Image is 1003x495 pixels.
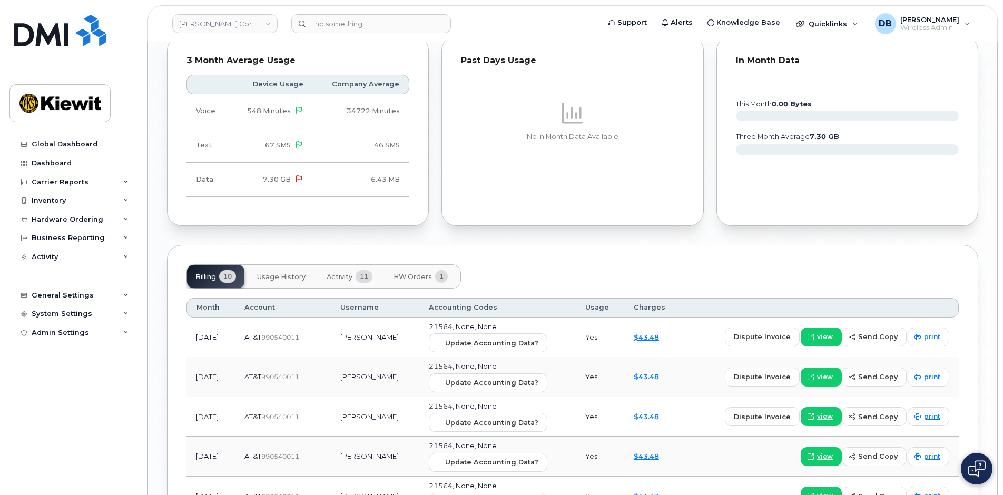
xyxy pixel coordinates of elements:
[908,447,949,466] a: print
[429,362,497,370] span: 21564, None, None
[842,447,907,466] button: send copy
[924,412,940,421] span: print
[186,357,235,397] td: [DATE]
[801,447,842,466] a: view
[429,373,547,392] button: Update Accounting Data?
[313,163,409,197] td: 6.43 MB
[801,368,842,387] a: view
[734,332,791,342] span: dispute invoice
[908,328,949,346] a: print
[968,460,986,477] img: Open chat
[445,378,538,388] span: Update Accounting Data?
[735,100,812,108] text: this month
[654,12,700,33] a: Alerts
[445,457,538,467] span: Update Accounting Data?
[858,412,898,422] span: send copy
[429,441,497,450] span: 21564, None, None
[735,133,839,141] text: three month average
[429,453,547,472] button: Update Accounting Data?
[924,452,940,461] span: print
[716,17,780,28] span: Knowledge Base
[671,17,693,28] span: Alerts
[734,412,791,422] span: dispute invoice
[809,19,847,28] span: Quicklinks
[858,372,898,382] span: send copy
[900,15,959,24] span: [PERSON_NAME]
[725,407,800,426] button: dispute invoice
[313,75,409,94] th: Company Average
[429,333,547,352] button: Update Accounting Data?
[235,298,331,317] th: Account
[261,452,299,460] span: 990540011
[263,175,291,183] span: 7.30 GB
[186,318,235,358] td: [DATE]
[810,133,839,141] tspan: 7.30 GB
[461,132,684,142] p: No In Month Data Available
[172,14,278,33] a: Kiewit Corporation
[624,298,682,317] th: Charges
[601,12,654,33] a: Support
[261,373,299,381] span: 990540011
[186,55,409,66] div: 3 Month Average Usage
[772,100,812,108] tspan: 0.00 Bytes
[261,333,299,341] span: 990540011
[331,437,419,477] td: [PERSON_NAME]
[576,357,624,397] td: Yes
[331,298,419,317] th: Username
[244,372,261,381] span: AT&T
[900,24,959,32] span: Wireless Admin
[356,270,372,283] span: 11
[429,481,497,490] span: 21564, None, None
[576,397,624,437] td: Yes
[327,273,352,281] span: Activity
[244,412,261,421] span: AT&T
[461,55,684,66] div: Past Days Usage
[634,412,659,421] a: $43.48
[817,452,833,461] span: view
[394,273,432,281] span: HW Orders
[908,368,949,387] a: print
[734,372,791,382] span: dispute invoice
[445,338,538,348] span: Update Accounting Data?
[842,328,907,346] button: send copy
[801,328,842,346] a: view
[879,17,892,30] span: DB
[429,402,497,410] span: 21564, None, None
[736,55,959,66] div: In Month Data
[817,372,833,382] span: view
[244,452,261,460] span: AT&T
[924,372,940,382] span: print
[576,298,624,317] th: Usage
[229,75,313,94] th: Device Usage
[789,13,866,34] div: Quicklinks
[576,318,624,358] td: Yes
[186,128,229,163] td: Text
[261,413,299,421] span: 990540011
[576,437,624,477] td: Yes
[858,332,898,342] span: send copy
[817,412,833,421] span: view
[186,437,235,477] td: [DATE]
[429,322,497,331] span: 21564, None, None
[842,407,907,426] button: send copy
[186,94,229,128] td: Voice
[858,451,898,461] span: send copy
[924,332,940,342] span: print
[725,328,800,346] button: dispute invoice
[186,298,235,317] th: Month
[908,407,949,426] a: print
[725,368,800,387] button: dispute invoice
[634,333,659,341] a: $43.48
[244,333,261,341] span: AT&T
[419,298,576,317] th: Accounting Codes
[700,12,788,33] a: Knowledge Base
[313,94,409,128] td: 34722 Minutes
[429,413,547,432] button: Update Accounting Data?
[291,14,451,33] input: Find something...
[313,128,409,163] td: 46 SMS
[634,452,659,460] a: $43.48
[435,270,448,283] span: 1
[801,407,842,426] a: view
[247,107,291,115] span: 548 Minutes
[817,332,833,342] span: view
